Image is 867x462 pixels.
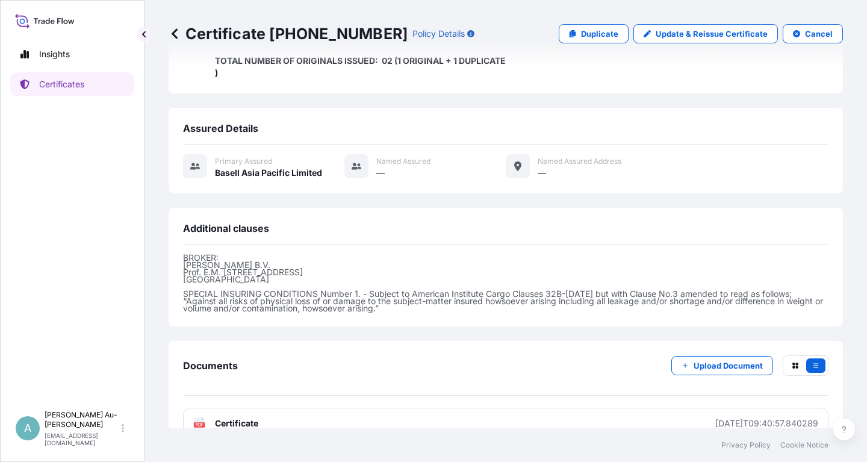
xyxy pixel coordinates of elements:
span: Named Assured [376,157,430,166]
p: BROKER: [PERSON_NAME] B.V. Prof. E.M. [STREET_ADDRESS] [GEOGRAPHIC_DATA] SPECIAL INSURING CONDITI... [183,254,828,312]
span: — [538,167,546,179]
p: Duplicate [581,28,618,40]
span: Primary assured [215,157,272,166]
a: Privacy Policy [721,440,771,450]
span: Named Assured Address [538,157,621,166]
button: Upload Document [671,356,773,375]
a: Certificates [10,72,134,96]
p: Upload Document [694,360,763,372]
span: Additional clauses [183,222,269,234]
a: Update & Reissue Certificate [633,24,778,43]
p: [EMAIL_ADDRESS][DOMAIN_NAME] [45,432,119,446]
a: Duplicate [559,24,629,43]
p: Policy Details [412,28,465,40]
text: PDF [196,423,204,427]
p: Cancel [805,28,833,40]
span: Documents [183,360,238,372]
span: A [24,422,31,434]
a: Insights [10,42,134,66]
button: Cancel [783,24,843,43]
p: Certificate [PHONE_NUMBER] [169,24,408,43]
span: Basell Asia Pacific Limited [215,167,322,179]
span: Assured Details [183,122,258,134]
span: Certificate [215,417,258,429]
p: [PERSON_NAME] Au-[PERSON_NAME] [45,410,119,429]
div: [DATE]T09:40:57.840289 [715,417,818,429]
a: Cookie Notice [780,440,828,450]
p: Certificates [39,78,84,90]
a: PDFCertificate[DATE]T09:40:57.840289 [183,408,828,439]
span: — [376,167,385,179]
p: Insights [39,48,70,60]
p: Update & Reissue Certificate [656,28,768,40]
